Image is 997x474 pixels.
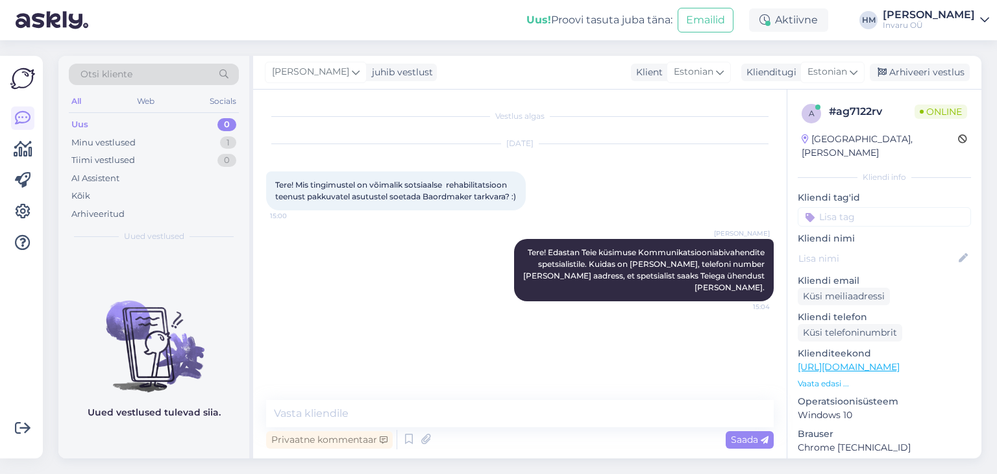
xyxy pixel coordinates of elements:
span: Uued vestlused [124,231,184,242]
input: Lisa tag [798,207,971,227]
span: 15:00 [270,211,319,221]
b: Uus! [526,14,551,26]
span: Tere! Mis tingimustel on võimalik sotsiaalse rehabilitatsioon teenust pakkuvatel asutustel soetad... [275,180,516,201]
span: Tere! Edastan Teie küsimuse Kommunikatsiooniabivahendite spetsialistile. Kuidas on [PERSON_NAME],... [523,247,767,292]
div: AI Assistent [71,172,119,185]
div: Aktiivne [749,8,828,32]
div: [GEOGRAPHIC_DATA], [PERSON_NAME] [802,132,958,160]
div: Socials [207,93,239,110]
span: Estonian [807,65,847,79]
div: Küsi meiliaadressi [798,288,890,305]
div: Proovi tasuta juba täna: [526,12,672,28]
div: Klient [631,66,663,79]
div: Arhiveeritud [71,208,125,221]
p: Klienditeekond [798,347,971,360]
div: Küsi telefoninumbrit [798,324,902,342]
div: 0 [217,154,236,167]
div: Web [134,93,157,110]
span: 15:04 [721,302,770,312]
div: Kõik [71,190,90,203]
div: 0 [217,118,236,131]
span: Otsi kliente [80,68,132,81]
button: Emailid [678,8,733,32]
span: Estonian [674,65,713,79]
div: 1 [220,136,236,149]
p: Kliendi tag'id [798,191,971,205]
div: All [69,93,84,110]
p: Brauser [798,427,971,441]
div: Vestlus algas [266,110,774,122]
span: Saada [731,434,769,445]
div: Klienditugi [741,66,796,79]
div: Minu vestlused [71,136,136,149]
div: [PERSON_NAME] [883,10,975,20]
span: [PERSON_NAME] [714,229,770,238]
div: Arhiveeri vestlus [870,64,970,81]
p: Operatsioonisüsteem [798,395,971,408]
div: Privaatne kommentaar [266,431,393,449]
a: [PERSON_NAME]Invaru OÜ [883,10,989,31]
input: Lisa nimi [798,251,956,266]
p: Windows 10 [798,408,971,422]
p: Chrome [TECHNICAL_ID] [798,441,971,455]
div: Tiimi vestlused [71,154,135,167]
div: [DATE] [266,138,774,149]
span: [PERSON_NAME] [272,65,349,79]
div: Uus [71,118,88,131]
img: Askly Logo [10,66,35,91]
div: HM [859,11,878,29]
p: Kliendi telefon [798,310,971,324]
p: Uued vestlused tulevad siia. [88,406,221,419]
div: juhib vestlust [367,66,433,79]
p: Vaata edasi ... [798,378,971,390]
a: [URL][DOMAIN_NAME] [798,361,900,373]
img: No chats [58,277,249,394]
span: a [809,108,815,118]
p: Kliendi nimi [798,232,971,245]
div: Invaru OÜ [883,20,975,31]
span: Online [915,105,967,119]
div: Kliendi info [798,171,971,183]
div: # ag7122rv [829,104,915,119]
p: Kliendi email [798,274,971,288]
